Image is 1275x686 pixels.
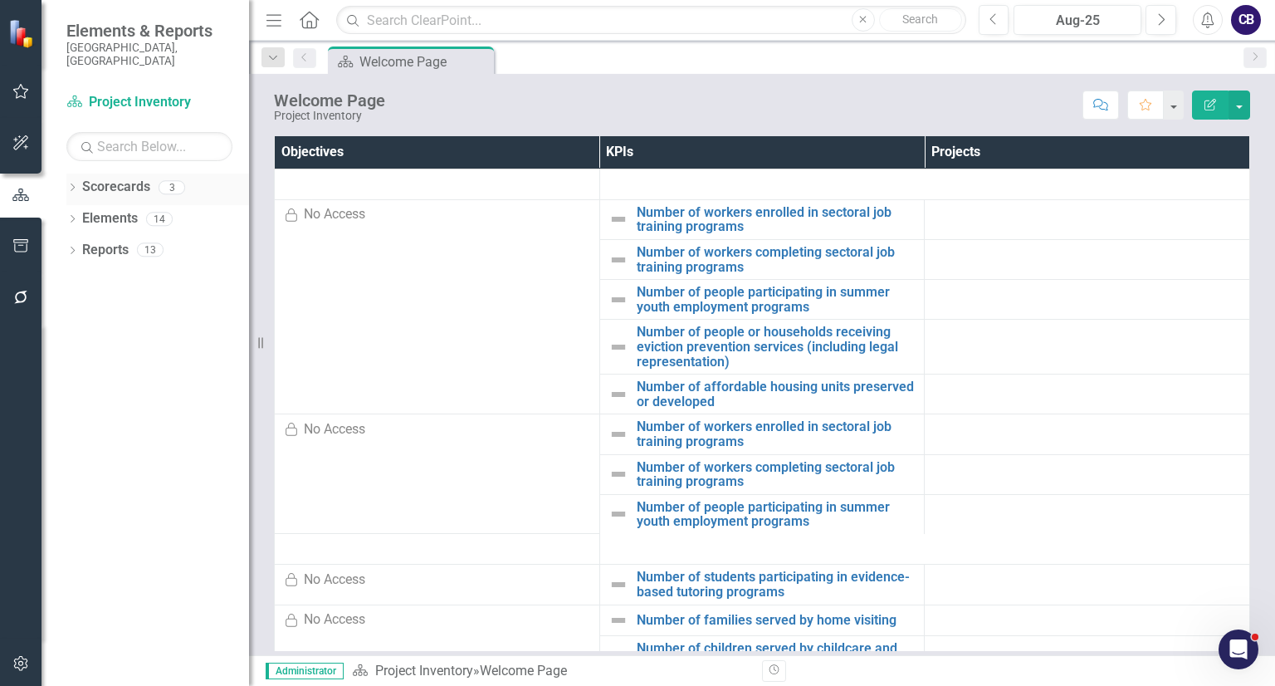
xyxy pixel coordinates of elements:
div: Welcome Page [480,663,567,679]
a: Number of children served by childcare and early learning (pre-school/pre-K/ages [DEMOGRAPHIC_DATA]) [637,641,916,685]
td: Double-Click to Edit Right Click for Context Menu [599,320,925,375]
button: CB [1231,5,1261,35]
a: Scorecards [82,178,150,197]
img: Not Defined [608,504,628,524]
img: Not Defined [608,424,628,444]
a: Reports [82,241,129,260]
a: Number of families served by home visiting [637,613,916,628]
small: [GEOGRAPHIC_DATA], [GEOGRAPHIC_DATA] [66,41,232,68]
div: No Access [304,571,365,590]
a: Number of people participating in summer youth employment programs [637,285,916,314]
img: Not Defined [608,385,628,404]
img: Not Defined [608,337,628,357]
td: Double-Click to Edit Right Click for Context Menu [599,414,925,454]
div: Aug-25 [1019,11,1136,31]
div: Welcome Page [359,51,490,72]
img: Not Defined [608,610,628,630]
a: Number of students participating in evidence-based tutoring programs [637,570,916,599]
a: Number of people participating in summer youth employment programs [637,500,916,529]
td: Double-Click to Edit Right Click for Context Menu [599,199,925,239]
td: Double-Click to Edit Right Click for Context Menu [599,565,925,605]
div: No Access [304,610,365,630]
button: Aug-25 [1014,5,1141,35]
button: Search [879,8,962,32]
a: Number of workers completing sectoral job training programs [637,245,916,274]
input: Search ClearPoint... [336,6,965,35]
td: Double-Click to Edit Right Click for Context Menu [599,280,925,320]
a: Number of affordable housing units preserved or developed [637,380,916,409]
img: ClearPoint Strategy [8,19,37,48]
td: Double-Click to Edit Right Click for Context Menu [599,454,925,494]
input: Search Below... [66,132,232,161]
a: Number of workers completing sectoral job training programs [637,460,916,489]
div: 3 [159,180,185,194]
img: Not Defined [608,209,628,229]
img: Not Defined [608,290,628,310]
div: 14 [146,212,173,226]
div: 13 [137,243,164,257]
td: Double-Click to Edit Right Click for Context Menu [599,375,925,414]
a: Number of people or households receiving eviction prevention services (including legal representa... [637,325,916,369]
div: » [352,662,750,681]
td: Double-Click to Edit Right Click for Context Menu [599,240,925,280]
span: Elements & Reports [66,21,232,41]
td: Double-Click to Edit Right Click for Context Menu [599,494,925,534]
a: Project Inventory [66,93,232,112]
span: Administrator [266,663,344,679]
div: No Access [304,205,365,224]
img: Not Defined [608,575,628,595]
a: Number of workers enrolled in sectoral job training programs [637,419,916,448]
span: Search [902,12,938,26]
a: Elements [82,209,138,228]
a: Number of workers enrolled in sectoral job training programs [637,205,916,234]
div: Project Inventory [274,110,385,122]
img: Not Defined [608,464,628,484]
a: Project Inventory [375,663,473,679]
div: Welcome Page [274,91,385,110]
img: Not Defined [608,250,628,270]
iframe: Intercom live chat [1219,630,1258,669]
div: No Access [304,420,365,439]
td: Double-Click to Edit Right Click for Context Menu [599,605,925,635]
